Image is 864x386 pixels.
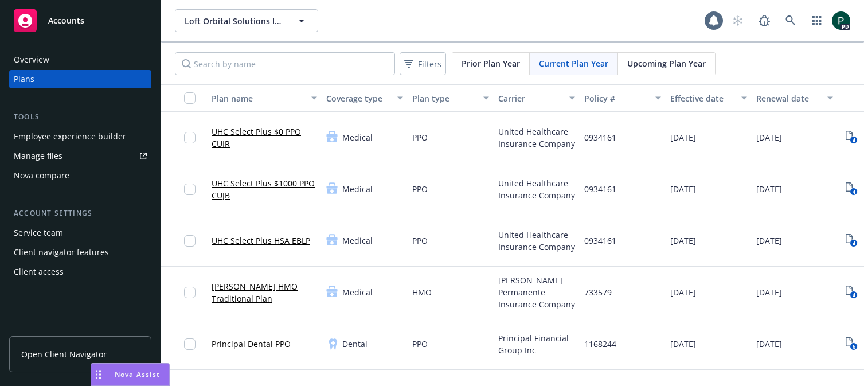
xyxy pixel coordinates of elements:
[175,52,395,75] input: Search by name
[494,84,580,112] button: Carrier
[670,92,734,104] div: Effective date
[212,126,317,150] a: UHC Select Plus $0 PPO CUIR
[91,364,105,385] div: Drag to move
[842,283,861,302] a: View Plan Documents
[212,177,317,201] a: UHC Select Plus $1000 PPO CUJB
[842,335,861,353] a: View Plan Documents
[412,235,428,247] span: PPO
[322,84,408,112] button: Coverage type
[9,263,151,281] a: Client access
[498,177,575,201] span: United Healthcare Insurance Company
[412,92,476,104] div: Plan type
[584,131,616,143] span: 0934161
[412,286,432,298] span: HMO
[852,188,855,196] text: 4
[852,343,855,350] text: 6
[756,92,820,104] div: Renewal date
[91,363,170,386] button: Nova Assist
[832,11,850,30] img: photo
[212,338,291,350] a: Principal Dental PPO
[9,208,151,219] div: Account settings
[418,58,441,70] span: Filters
[670,183,696,195] span: [DATE]
[14,243,109,262] div: Client navigator features
[9,70,151,88] a: Plans
[806,9,828,32] a: Switch app
[498,126,575,150] span: United Healthcare Insurance Company
[462,57,520,69] span: Prior Plan Year
[670,131,696,143] span: [DATE]
[212,235,310,247] a: UHC Select Plus HSA EBLP
[175,9,318,32] button: Loft Orbital Solutions Inc.
[584,92,648,104] div: Policy #
[9,147,151,165] a: Manage files
[9,5,151,37] a: Accounts
[412,183,428,195] span: PPO
[115,369,160,379] span: Nova Assist
[400,52,446,75] button: Filters
[184,338,196,350] input: Toggle Row Selected
[498,332,575,356] span: Principal Financial Group Inc
[584,235,616,247] span: 0934161
[14,50,49,69] div: Overview
[753,9,776,32] a: Report a Bug
[342,338,368,350] span: Dental
[756,183,782,195] span: [DATE]
[539,57,608,69] span: Current Plan Year
[184,287,196,298] input: Toggle Row Selected
[342,131,373,143] span: Medical
[21,348,107,360] span: Open Client Navigator
[498,274,575,310] span: [PERSON_NAME] Permanente Insurance Company
[842,232,861,250] a: View Plan Documents
[498,92,562,104] div: Carrier
[779,9,802,32] a: Search
[9,127,151,146] a: Employee experience builder
[9,166,151,185] a: Nova compare
[627,57,706,69] span: Upcoming Plan Year
[852,240,855,247] text: 4
[756,286,782,298] span: [DATE]
[670,338,696,350] span: [DATE]
[752,84,838,112] button: Renewal date
[412,338,428,350] span: PPO
[184,132,196,143] input: Toggle Row Selected
[212,280,317,305] a: [PERSON_NAME] HMO Traditional Plan
[756,131,782,143] span: [DATE]
[14,70,34,88] div: Plans
[184,184,196,195] input: Toggle Row Selected
[342,235,373,247] span: Medical
[852,137,855,144] text: 4
[14,166,69,185] div: Nova compare
[584,183,616,195] span: 0934161
[756,338,782,350] span: [DATE]
[14,147,62,165] div: Manage files
[342,183,373,195] span: Medical
[584,338,616,350] span: 1168244
[9,111,151,123] div: Tools
[212,92,304,104] div: Plan name
[408,84,494,112] button: Plan type
[842,180,861,198] a: View Plan Documents
[584,286,612,298] span: 733579
[412,131,428,143] span: PPO
[756,235,782,247] span: [DATE]
[9,243,151,262] a: Client navigator features
[48,16,84,25] span: Accounts
[666,84,752,112] button: Effective date
[14,127,126,146] div: Employee experience builder
[498,229,575,253] span: United Healthcare Insurance Company
[184,92,196,104] input: Select all
[726,9,749,32] a: Start snowing
[580,84,666,112] button: Policy #
[342,286,373,298] span: Medical
[326,92,390,104] div: Coverage type
[9,50,151,69] a: Overview
[14,224,63,242] div: Service team
[670,235,696,247] span: [DATE]
[184,235,196,247] input: Toggle Row Selected
[207,84,322,112] button: Plan name
[402,56,444,72] span: Filters
[852,291,855,299] text: 4
[185,15,284,27] span: Loft Orbital Solutions Inc.
[670,286,696,298] span: [DATE]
